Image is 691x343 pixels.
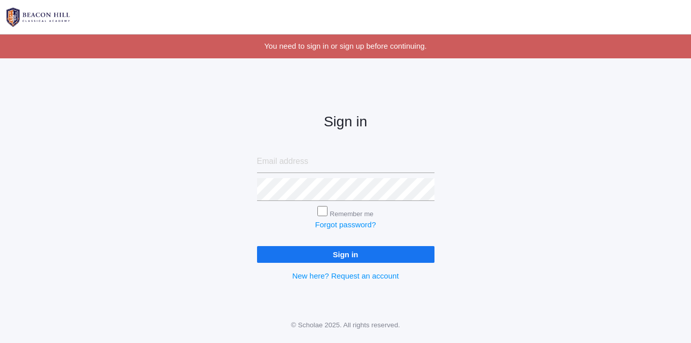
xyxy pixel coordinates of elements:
[257,114,434,130] h2: Sign in
[257,246,434,263] input: Sign in
[330,210,374,218] label: Remember me
[315,220,376,229] a: Forgot password?
[257,150,434,173] input: Email address
[292,271,398,280] a: New here? Request an account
